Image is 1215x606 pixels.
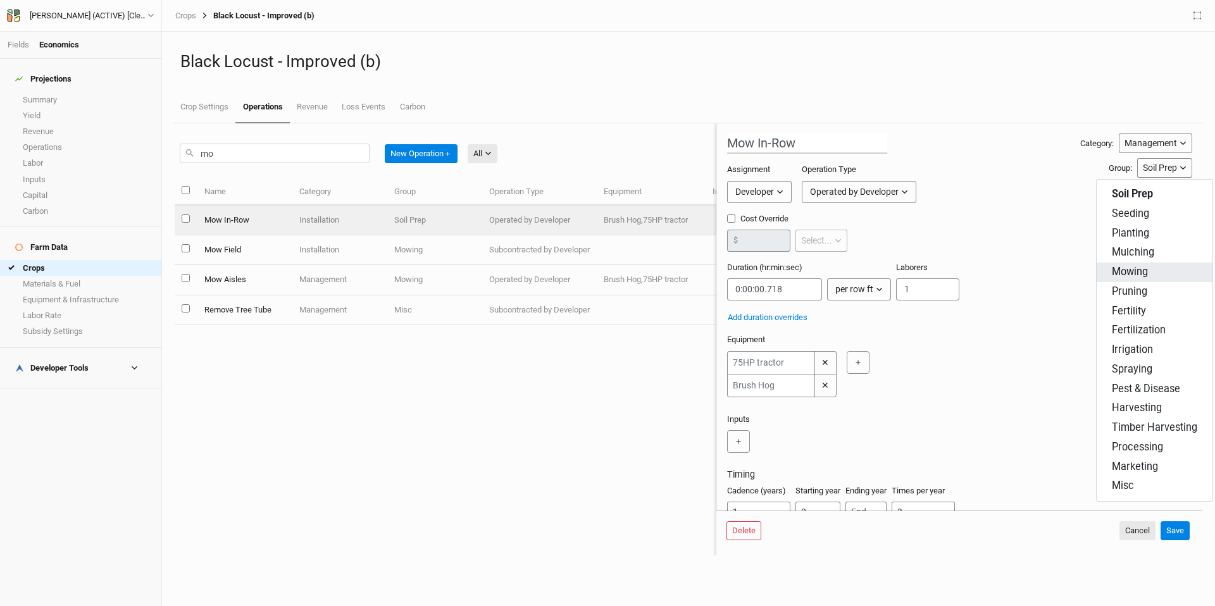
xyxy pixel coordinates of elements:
[733,235,738,246] label: $
[847,351,869,374] button: ＋
[182,186,190,194] input: select all items
[597,178,706,206] th: Equipment
[727,164,770,175] label: Assignment
[182,214,190,223] input: select this item
[235,92,289,123] a: Operations
[727,502,790,521] input: Cadence
[39,39,79,51] div: Economics
[827,278,891,300] button: per row ft
[727,133,887,154] input: Operation name
[197,235,292,265] td: Mow Field
[1112,226,1149,241] span: Planting
[735,185,774,199] div: Developer
[1112,245,1154,260] span: Mulching
[8,356,154,381] h4: Developer Tools
[801,234,832,247] div: Select...
[727,414,750,425] label: Inputs
[197,178,292,206] th: Name
[835,283,873,296] div: per row ft
[727,430,750,453] button: ＋
[393,92,432,122] a: Carbon
[845,502,887,521] input: End
[182,304,190,312] input: select this item
[727,262,802,273] label: Duration (hr:min:sec)
[482,178,596,206] th: Operation Type
[810,185,899,199] div: Operated by Developer
[473,147,482,160] div: All
[197,295,292,325] td: Remove Tree Tube
[290,92,335,122] a: Revenue
[1112,343,1153,357] span: Irrigation
[292,178,387,206] th: Category
[1143,161,1177,175] div: Soil Prep
[468,144,497,163] button: All
[482,265,596,295] td: Operated by Developer
[387,206,482,235] td: Soil Prep
[482,235,596,265] td: Subcontracted by Developer
[795,485,840,497] label: Starting year
[197,265,292,295] td: Mow Aisles
[795,502,840,521] input: Start
[292,206,387,235] td: Installation
[1112,382,1180,397] span: Pest & Disease
[180,52,1197,71] h1: Black Locust - Improved (b)
[1119,133,1192,153] button: Management
[1109,163,1132,174] div: Group:
[15,74,72,84] div: Projections
[727,469,1192,480] h3: Timing
[1112,460,1158,474] span: Marketing
[15,363,89,373] div: Developer Tools
[814,374,837,397] button: ✕
[727,374,814,397] input: Brush Hog
[387,235,482,265] td: Mowing
[1112,421,1197,435] span: Timber Harvesting
[1112,440,1163,455] span: Processing
[604,275,688,284] span: Brush Hog,75HP tractor
[1080,138,1114,149] div: Category:
[1112,187,1153,202] span: Soil Prep
[30,9,147,22] div: [PERSON_NAME] (ACTIVE) [Cleaned up OpEx]
[292,295,387,325] td: Management
[892,485,945,497] label: Times per year
[1112,285,1147,299] span: Pruning
[1112,479,1134,493] span: Misc
[482,206,596,235] td: Operated by Developer
[727,214,735,223] input: Cost Override
[795,230,847,252] button: Select...
[180,144,370,163] input: Search
[1112,362,1152,377] span: Spraying
[1112,265,1148,280] span: Mowing
[1112,207,1149,221] span: Seeding
[727,213,847,225] label: Cost Override
[727,278,822,300] input: 12:34:56
[387,295,482,325] td: Misc
[335,92,392,122] a: Loss Events
[292,265,387,295] td: Management
[892,502,955,521] input: Times
[1112,323,1166,338] span: Fertilization
[1112,401,1162,416] span: Harvesting
[387,265,482,295] td: Mowing
[706,178,814,206] th: Inputs
[845,485,887,497] label: Ending year
[814,351,837,374] button: ✕
[182,244,190,252] input: select this item
[727,334,765,345] label: Equipment
[175,11,196,21] a: Crops
[896,262,928,273] label: Laborers
[604,215,688,225] span: Brush Hog,75HP tractor
[1112,304,1146,319] span: Fertility
[15,242,68,252] div: Farm Data
[173,92,235,122] a: Crop Settings
[727,351,814,374] input: 75HP tractor
[802,181,916,203] button: Operated by Developer
[182,274,190,282] input: select this item
[292,235,387,265] td: Installation
[727,485,786,497] label: Cadence (years)
[196,11,315,21] div: Black Locust - Improved (b)
[727,181,792,203] button: Developer
[482,295,596,325] td: Subcontracted by Developer
[6,9,155,23] button: [PERSON_NAME] (ACTIVE) [Cleaned up OpEx]
[385,144,458,163] button: New Operation＋
[8,40,29,49] a: Fields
